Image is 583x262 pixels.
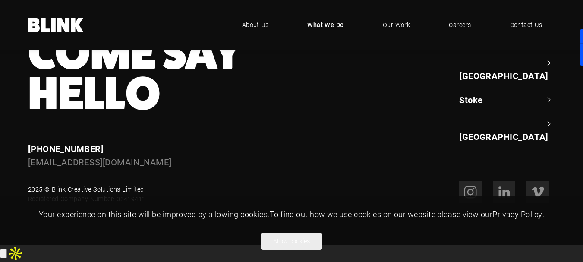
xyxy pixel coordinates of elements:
a: Home [28,18,84,32]
span: Our Work [383,20,410,30]
span: Your experience on this site will be improved by allowing cookies. To find out how we use cookies... [39,209,544,219]
a: Privacy Policy [492,209,542,219]
span: Careers [449,20,471,30]
button: Allow cookies [261,233,322,250]
img: Apollo [7,245,24,262]
span: About Us [242,20,269,30]
a: About Us [229,12,282,38]
div: 2025 © Blink Creative Solutions Limited Registered Company Number: 03419411 [28,185,146,203]
a: Our Work [370,12,423,38]
a: Careers [436,12,484,38]
a: What We Do [294,12,357,38]
a: [GEOGRAPHIC_DATA] [459,57,555,82]
h3: Come Say Hello [28,33,339,114]
span: Contact Us [510,20,542,30]
a: Stoke [459,94,555,106]
span: What We Do [307,20,344,30]
a: [GEOGRAPHIC_DATA] [459,118,555,142]
a: [EMAIL_ADDRESS][DOMAIN_NAME] [28,156,172,167]
a: Contact Us [497,12,555,38]
a: [PHONE_NUMBER] [28,143,104,154]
